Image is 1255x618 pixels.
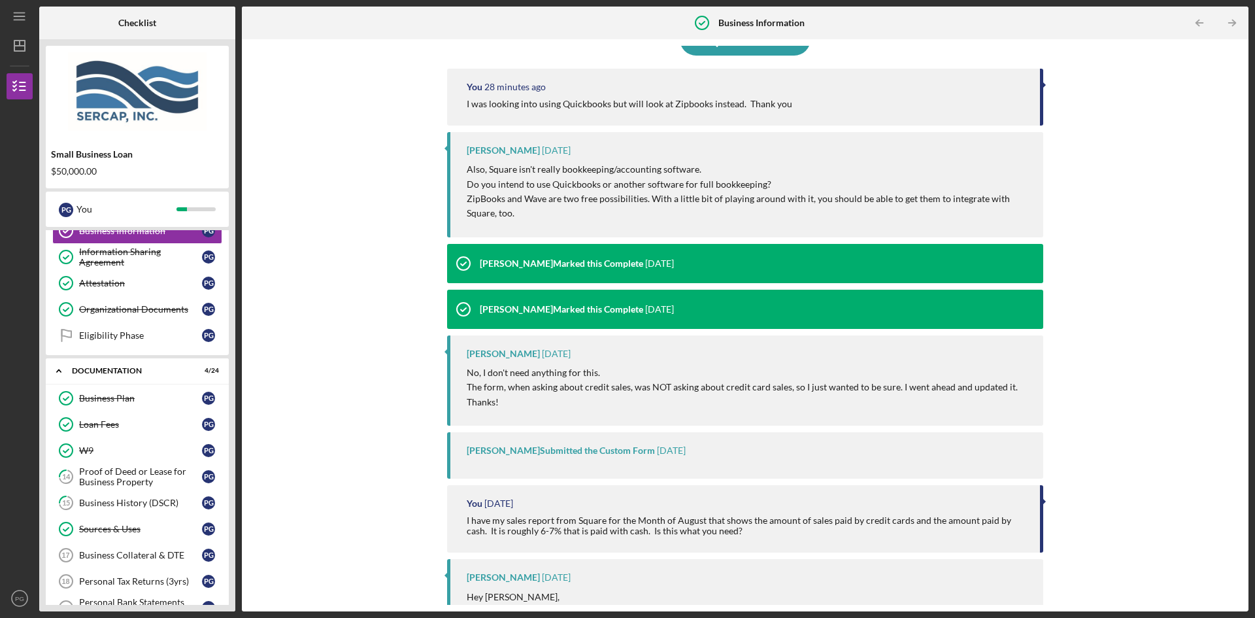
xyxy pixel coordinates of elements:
[202,303,215,316] div: P G
[467,162,1030,177] p: Also, Square isn't really bookkeeping/accounting software.
[76,198,176,220] div: You
[51,149,224,160] div: Small Business Loan
[79,498,202,508] div: Business History (DSCR)
[467,99,792,109] div: I was looking into using Quickbooks but will look at Zipbooks instead. Thank you
[79,576,202,587] div: Personal Tax Returns (3yrs)
[79,445,202,456] div: W9
[7,585,33,611] button: PG
[79,226,202,236] div: Business Information
[484,82,546,92] time: 2025-09-23 15:05
[202,224,215,237] div: P G
[52,385,222,411] a: Business PlanPG
[79,393,202,403] div: Business Plan
[202,601,215,614] div: P G
[72,367,186,375] div: Documentation
[118,18,156,28] b: Checklist
[202,277,215,290] div: P G
[52,516,222,542] a: Sources & UsesPG
[542,572,571,583] time: 2025-09-03 17:20
[15,595,24,602] text: PG
[52,542,222,568] a: 17Business Collateral & DTEPG
[542,349,571,359] time: 2025-09-04 15:43
[467,366,1030,380] p: No, I don't need anything for this.
[202,496,215,509] div: P G
[467,349,540,359] div: [PERSON_NAME]
[52,490,222,516] a: 15Business History (DSCR)PG
[61,577,69,585] tspan: 18
[467,572,540,583] div: [PERSON_NAME]
[467,177,1030,192] p: Do you intend to use Quickbooks or another software for full bookkeeping?
[467,380,1030,409] p: The form, when asking about credit sales, was NOT asking about credit card sales, so I just wante...
[51,166,224,177] div: $50,000.00
[480,304,643,315] div: [PERSON_NAME] Marked this Complete
[467,145,540,156] div: [PERSON_NAME]
[202,392,215,405] div: P G
[62,499,70,507] tspan: 15
[52,218,222,244] a: Business InformationPG
[52,322,222,349] a: Eligibility PhasePG
[61,551,69,559] tspan: 17
[202,549,215,562] div: P G
[61,604,69,611] tspan: 19
[657,445,686,456] time: 2025-09-04 15:43
[484,498,513,509] time: 2025-09-03 19:49
[52,244,222,270] a: Information Sharing AgreementPG
[79,524,202,534] div: Sources & Uses
[62,473,71,481] tspan: 14
[79,550,202,560] div: Business Collateral & DTE
[480,258,643,269] div: [PERSON_NAME] Marked this Complete
[202,523,215,536] div: P G
[467,445,655,456] div: [PERSON_NAME] Submitted the Custom Form
[202,575,215,588] div: P G
[79,278,202,288] div: Attestation
[195,367,219,375] div: 4 / 24
[467,515,1027,536] div: I have my sales report from Square for the Month of August that shows the amount of sales paid by...
[202,250,215,264] div: P G
[202,444,215,457] div: P G
[718,18,805,28] b: Business Information
[59,203,73,217] div: P G
[52,438,222,464] a: W9PG
[202,418,215,431] div: P G
[52,464,222,490] a: 14Proof of Deed or Lease for Business PropertyPG
[79,419,202,430] div: Loan Fees
[52,296,222,322] a: Organizational DocumentsPG
[467,192,1030,221] p: ZipBooks and Wave are two free possibilities. With a little bit of playing around with it, you sh...
[645,258,674,269] time: 2025-09-04 15:44
[79,466,202,487] div: Proof of Deed or Lease for Business Property
[46,52,229,131] img: Product logo
[542,145,571,156] time: 2025-09-04 15:46
[52,568,222,594] a: 18Personal Tax Returns (3yrs)PG
[52,270,222,296] a: AttestationPG
[467,498,482,509] div: You
[79,597,202,618] div: Personal Bank Statements (3mos)
[467,82,482,92] div: You
[79,330,202,341] div: Eligibility Phase
[467,590,729,604] p: Hey [PERSON_NAME],
[52,411,222,438] a: Loan FeesPG
[79,304,202,315] div: Organizational Documents
[202,329,215,342] div: P G
[79,247,202,267] div: Information Sharing Agreement
[645,304,674,315] time: 2025-09-04 15:44
[202,470,215,483] div: P G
